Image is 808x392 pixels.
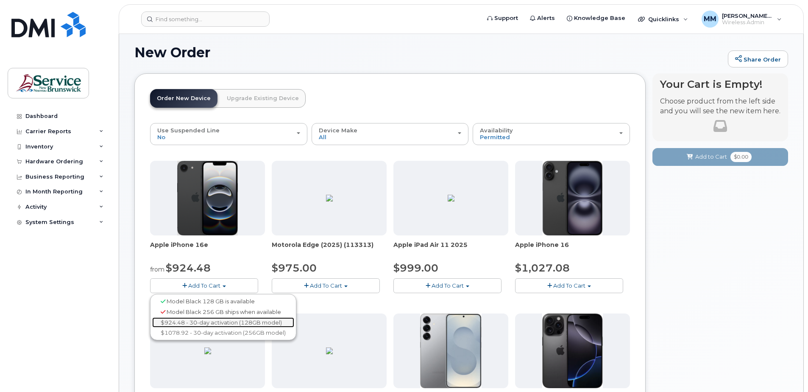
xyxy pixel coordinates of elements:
[632,11,694,28] div: Quicklinks
[481,10,524,27] a: Support
[553,282,585,289] span: Add To Cart
[515,241,630,258] div: Apple iPhone 16
[730,152,752,162] span: $0.00
[393,278,502,293] button: Add To Cart
[542,314,602,388] img: iphone_16_pro.png
[167,308,281,315] span: Model Black 256 GB ships when available
[150,278,258,293] button: Add To Cart
[432,282,464,289] span: Add To Cart
[728,50,788,67] a: Share Order
[704,14,716,24] span: MM
[480,127,513,134] span: Availability
[393,241,508,258] div: Apple iPad Air 11 2025
[524,10,561,27] a: Alerts
[473,123,630,145] button: Availability Permitted
[150,123,307,145] button: Use Suspended Line No
[134,45,724,60] h1: New Order
[177,161,238,235] img: iphone16e.png
[319,134,326,140] span: All
[448,195,454,202] img: D05A5B98-8D38-4839-BBA4-545D6CC05E2D.png
[152,328,294,338] a: $1078.92 - 30-day activation (256GB model)
[141,11,270,27] input: Find something...
[166,262,211,274] span: $924.48
[150,89,217,108] a: Order New Device
[157,134,165,140] span: No
[272,262,317,274] span: $975.00
[326,347,333,354] img: 110CE2EE-BED8-457C-97B0-44C820BA34CE.png
[561,10,631,27] a: Knowledge Base
[494,14,518,22] span: Support
[150,266,164,273] small: from
[515,262,570,274] span: $1,027.08
[326,195,333,202] img: 97AF51E2-C620-4B55-8757-DE9A619F05BB.png
[312,123,469,145] button: Device Make All
[188,282,220,289] span: Add To Cart
[652,148,788,165] button: Add to Cart $0.00
[648,16,679,22] span: Quicklinks
[272,278,380,293] button: Add To Cart
[660,97,780,116] p: Choose product from the left side and you will see the new item here.
[152,317,294,328] a: $924.48 - 30-day activation (128GB model)
[722,19,773,26] span: Wireless Admin
[220,89,306,108] a: Upgrade Existing Device
[204,347,211,354] img: 5064C4E8-FB8A-45B3-ADD3-50D80ADAD265.png
[420,314,481,388] img: s25plus.png
[150,241,265,258] div: Apple iPhone 16e
[537,14,555,22] span: Alerts
[696,11,788,28] div: McEachern, Melissa (ASD-E)
[167,298,255,305] span: Model Black 128 GB is available
[272,241,387,258] div: Motorola Edge (2025) (113313)
[319,127,357,134] span: Device Make
[543,161,602,235] img: iphone_16_plus.png
[660,78,780,90] h4: Your Cart is Empty!
[480,134,510,140] span: Permitted
[515,278,623,293] button: Add To Cart
[157,127,220,134] span: Use Suspended Line
[574,14,625,22] span: Knowledge Base
[695,153,727,161] span: Add to Cart
[722,12,773,19] span: [PERSON_NAME] (ASD-E)
[393,262,438,274] span: $999.00
[310,282,342,289] span: Add To Cart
